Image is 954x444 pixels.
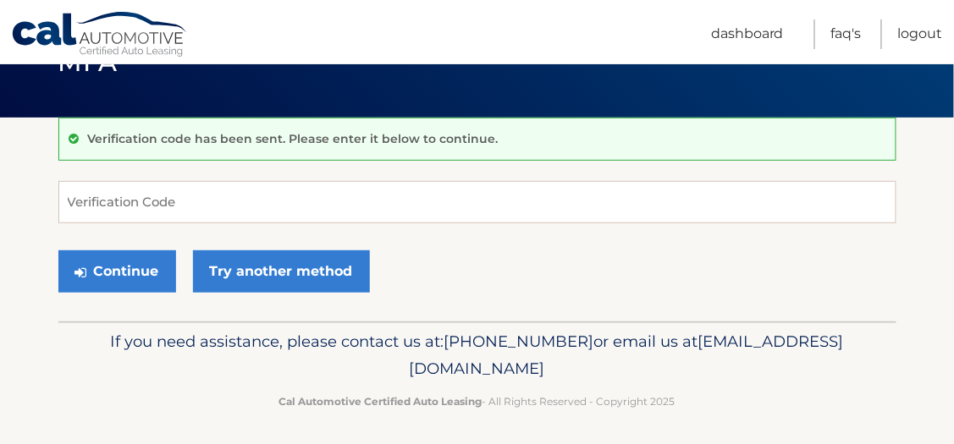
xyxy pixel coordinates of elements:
strong: Cal Automotive Certified Auto Leasing [279,395,483,408]
button: Continue [58,250,176,293]
input: Verification Code [58,181,896,223]
span: [EMAIL_ADDRESS][DOMAIN_NAME] [410,332,844,378]
span: [PHONE_NUMBER] [444,332,594,351]
p: - All Rights Reserved - Copyright 2025 [69,392,885,410]
a: Try another method [193,250,370,293]
a: Cal Automotive [11,11,189,60]
a: Logout [898,19,943,49]
a: FAQ's [831,19,862,49]
p: Verification code has been sent. Please enter it below to continue. [88,131,499,146]
p: If you need assistance, please contact us at: or email us at [69,328,885,382]
a: Dashboard [711,19,784,49]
